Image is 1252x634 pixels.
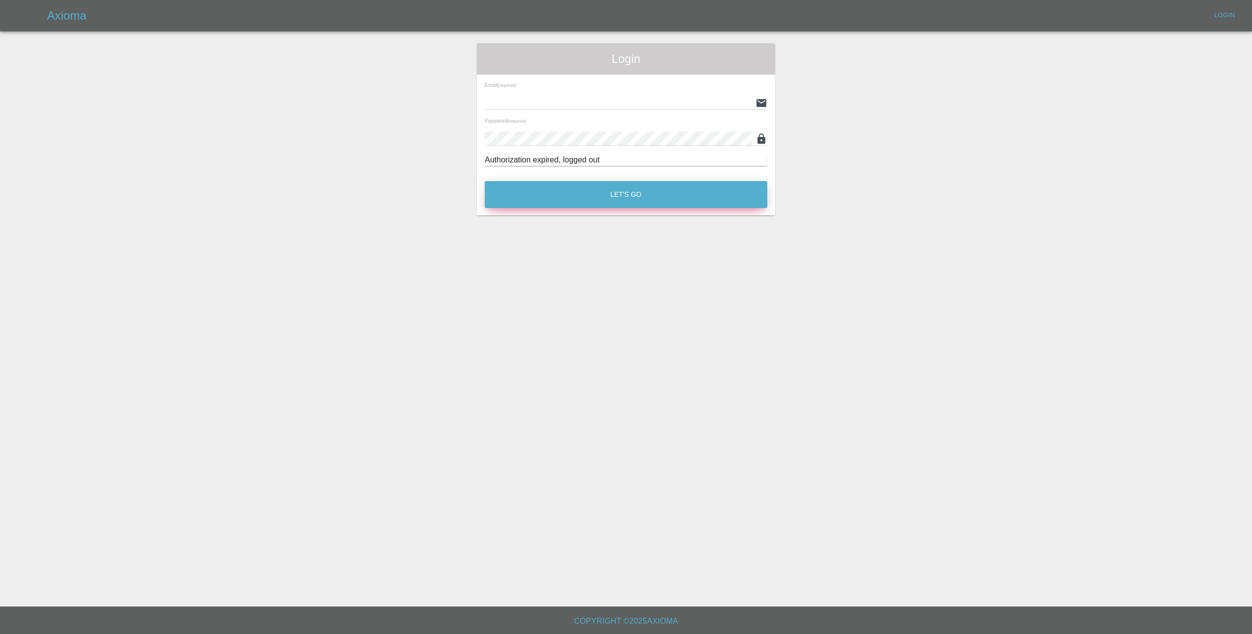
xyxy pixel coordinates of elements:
[8,614,1244,628] h6: Copyright © 2025 Axioma
[485,154,767,166] div: Authorization expired, logged out
[485,181,767,208] button: Let's Go
[1209,8,1240,23] a: Login
[485,82,516,88] span: Email
[485,51,767,67] span: Login
[47,8,86,24] h5: Axioma
[485,118,526,124] span: Password
[508,119,526,124] small: (required)
[498,83,516,88] small: (required)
